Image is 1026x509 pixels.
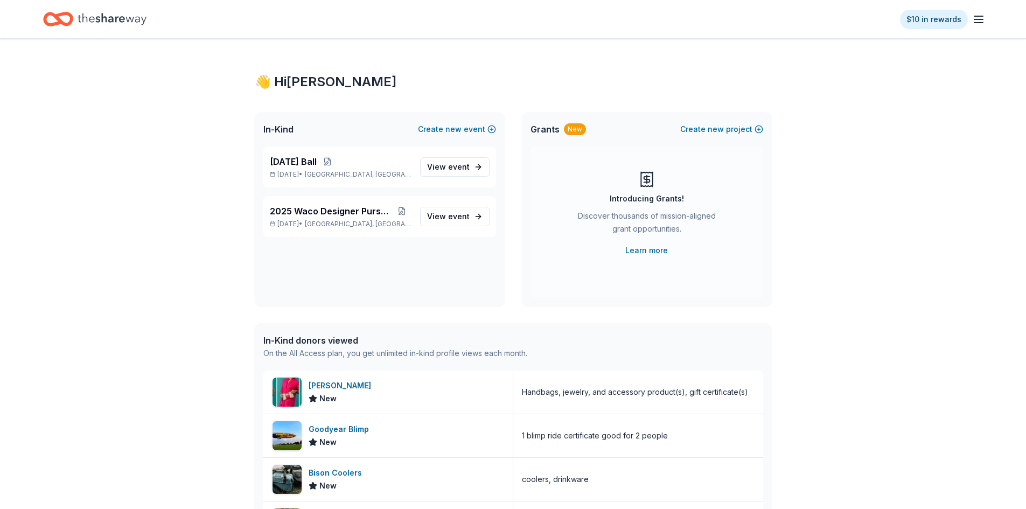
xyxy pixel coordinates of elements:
span: [GEOGRAPHIC_DATA], [GEOGRAPHIC_DATA] [305,220,411,228]
a: Learn more [625,244,668,257]
span: new [445,123,462,136]
span: Grants [531,123,560,136]
span: [DATE] Ball [270,155,317,168]
a: View event [420,157,490,177]
span: New [319,479,337,492]
a: View event [420,207,490,226]
div: 1 blimp ride certificate good for 2 people [522,429,668,442]
p: [DATE] • [270,170,411,179]
span: New [319,392,337,405]
span: event [448,162,470,171]
button: Createnewevent [418,123,496,136]
span: new [708,123,724,136]
div: In-Kind donors viewed [263,334,527,347]
span: In-Kind [263,123,294,136]
a: Home [43,6,146,32]
div: 👋 Hi [PERSON_NAME] [255,73,772,90]
div: New [564,123,586,135]
span: View [427,161,470,173]
span: event [448,212,470,221]
div: [PERSON_NAME] [309,379,375,392]
img: Image for Goodyear Blimp [273,421,302,450]
img: Image for Alexis Drake [273,378,302,407]
a: $10 in rewards [900,10,968,29]
span: [GEOGRAPHIC_DATA], [GEOGRAPHIC_DATA] [305,170,411,179]
span: 2025 Waco Designer Purse BIngo [270,205,393,218]
div: Handbags, jewelry, and accessory product(s), gift certificate(s) [522,386,748,399]
img: Image for Bison Coolers [273,465,302,494]
div: Goodyear Blimp [309,423,373,436]
div: Discover thousands of mission-aligned grant opportunities. [574,210,720,240]
div: coolers, drinkware [522,473,589,486]
span: New [319,436,337,449]
p: [DATE] • [270,220,411,228]
div: Introducing Grants! [610,192,684,205]
button: Createnewproject [680,123,763,136]
span: View [427,210,470,223]
div: On the All Access plan, you get unlimited in-kind profile views each month. [263,347,527,360]
div: Bison Coolers [309,466,366,479]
